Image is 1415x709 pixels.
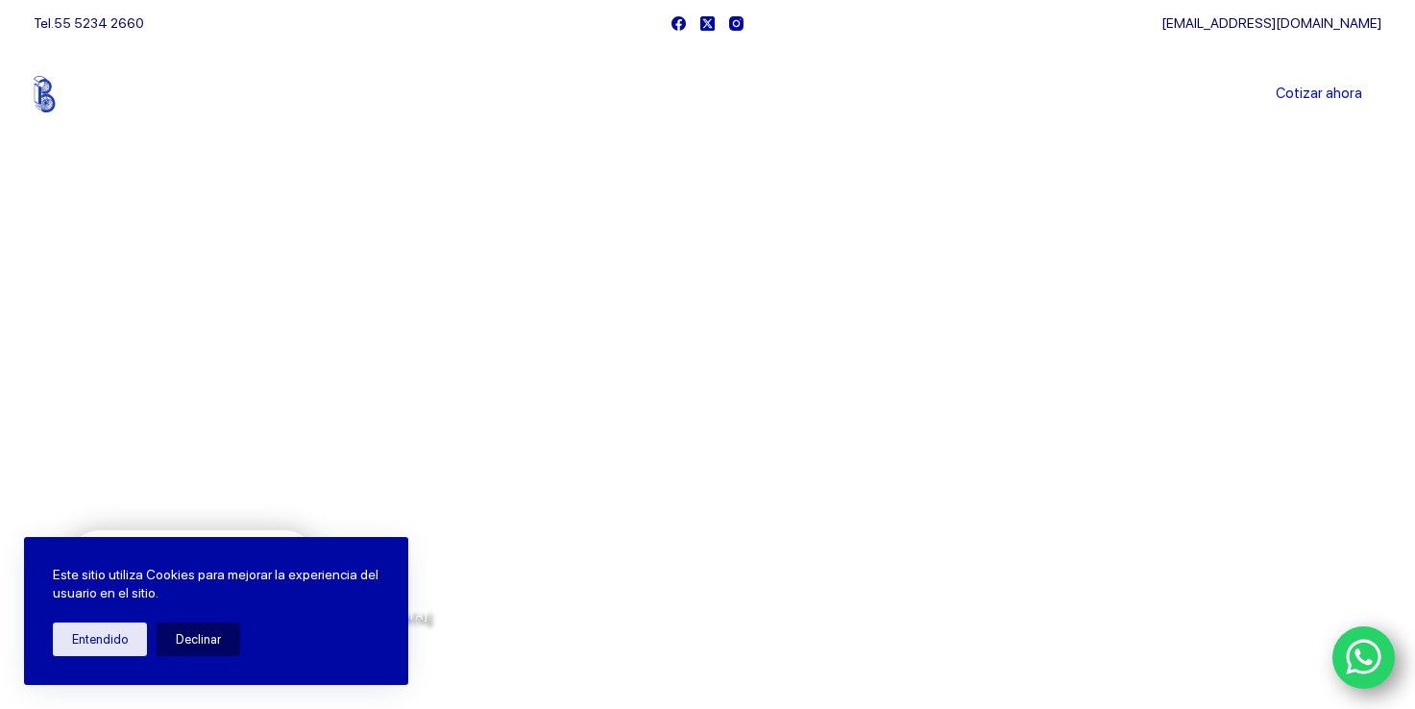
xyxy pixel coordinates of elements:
a: 55 5234 2660 [54,15,144,31]
a: Cotizar ahora [1256,75,1381,113]
a: Cotiza con nosotros [71,530,313,585]
img: Balerytodo [34,76,154,112]
span: Bienvenido a Balerytodo® [71,286,317,310]
a: X (Twitter) [700,16,715,31]
a: [EMAIL_ADDRESS][DOMAIN_NAME] [1161,15,1381,31]
span: Somos los doctores de la industria [71,328,704,460]
span: Rodamientos y refacciones industriales [71,480,451,504]
a: Instagram [729,16,744,31]
p: Este sitio utiliza Cookies para mejorar la experiencia del usuario en el sitio. [53,566,379,603]
button: Entendido [53,623,147,656]
button: Declinar [157,623,240,656]
a: Facebook [671,16,686,31]
nav: Menu Principal [481,46,934,142]
a: WhatsApp [1332,626,1396,690]
span: Tel. [34,15,144,31]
